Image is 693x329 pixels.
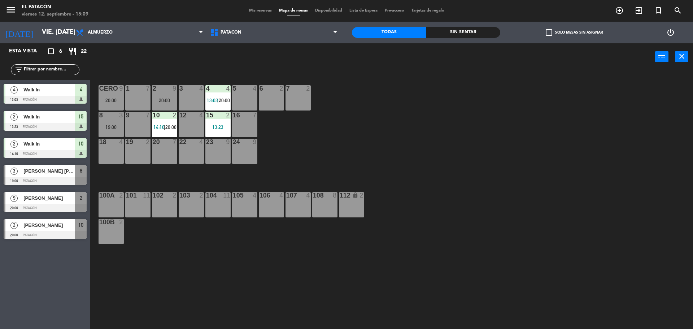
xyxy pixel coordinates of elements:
[223,192,230,199] div: 11
[23,86,75,94] span: Walk In
[615,6,624,15] i: add_circle_outline
[666,28,675,37] i: power_settings_new
[279,192,284,199] div: 4
[306,85,310,92] div: 2
[426,27,500,38] div: Sin sentar
[99,192,100,199] div: 100a
[286,192,287,199] div: 107
[165,124,176,130] span: 20:00
[199,112,204,118] div: 4
[23,140,75,148] span: Walk In
[546,29,603,36] label: Solo mesas sin asignar
[286,85,287,92] div: 7
[59,47,62,56] span: 6
[62,28,70,37] i: arrow_drop_down
[253,112,257,118] div: 7
[173,139,177,145] div: 7
[217,98,219,103] span: |
[146,85,150,92] div: 7
[205,125,231,130] div: 13:23
[635,6,643,15] i: exit_to_app
[80,166,82,175] span: 8
[22,11,88,18] div: viernes 12. septiembre - 15:09
[677,52,686,61] i: close
[5,4,16,15] i: menu
[99,219,100,225] div: 100b
[221,30,241,35] span: Patacón
[306,192,310,199] div: 4
[23,66,79,74] input: Filtrar por nombre...
[381,9,408,13] span: Pre-acceso
[152,98,177,103] div: 20:00
[245,9,275,13] span: Mis reservas
[10,113,18,121] span: 2
[81,47,87,56] span: 22
[80,85,82,94] span: 4
[546,29,552,36] span: check_box_outline_blank
[352,192,358,198] i: lock
[153,124,165,130] span: 14:10
[22,4,88,11] div: El Patacón
[173,85,177,92] div: 9
[119,112,123,118] div: 3
[78,139,83,148] span: 10
[226,112,230,118] div: 2
[99,98,124,103] div: 20:00
[10,195,18,202] span: 9
[10,86,18,94] span: 4
[88,30,113,35] span: Almuerzo
[23,113,75,121] span: Walk In
[275,9,311,13] span: Mapa de mesas
[655,51,668,62] button: power_input
[10,222,18,229] span: 2
[68,47,77,56] i: restaurant
[119,219,123,225] div: 2
[199,139,204,145] div: 4
[4,47,52,56] div: Esta vista
[146,139,150,145] div: 2
[14,65,23,74] i: filter_list
[5,4,16,18] button: menu
[99,112,100,118] div: 8
[179,85,180,92] div: 3
[207,98,218,103] span: 13:03
[23,167,75,175] span: [PERSON_NAME] [PERSON_NAME]
[23,221,75,229] span: [PERSON_NAME]
[173,112,177,118] div: 2
[173,192,177,199] div: 2
[119,85,123,92] div: 9
[10,168,18,175] span: 3
[359,192,364,199] div: 2
[333,192,337,199] div: 8
[199,85,204,92] div: 4
[119,139,123,145] div: 4
[164,124,165,130] span: |
[654,6,663,15] i: turned_in_not
[199,192,204,199] div: 2
[253,139,257,145] div: 9
[311,9,346,13] span: Disponibilidad
[80,194,82,202] span: 2
[260,192,260,199] div: 106
[78,221,83,229] span: 10
[352,27,426,38] div: Todas
[253,192,257,199] div: 4
[226,139,230,145] div: 9
[10,140,18,148] span: 2
[346,9,381,13] span: Lista de Espera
